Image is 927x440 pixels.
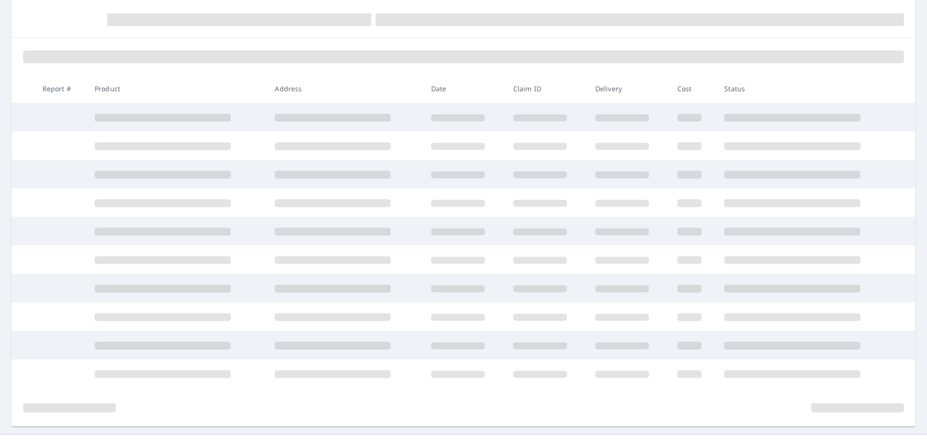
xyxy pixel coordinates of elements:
[716,74,897,103] th: Status
[35,74,87,103] th: Report #
[267,74,423,103] th: Address
[670,74,717,103] th: Cost
[588,74,670,103] th: Delivery
[87,74,267,103] th: Product
[423,74,506,103] th: Date
[506,74,588,103] th: Claim ID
